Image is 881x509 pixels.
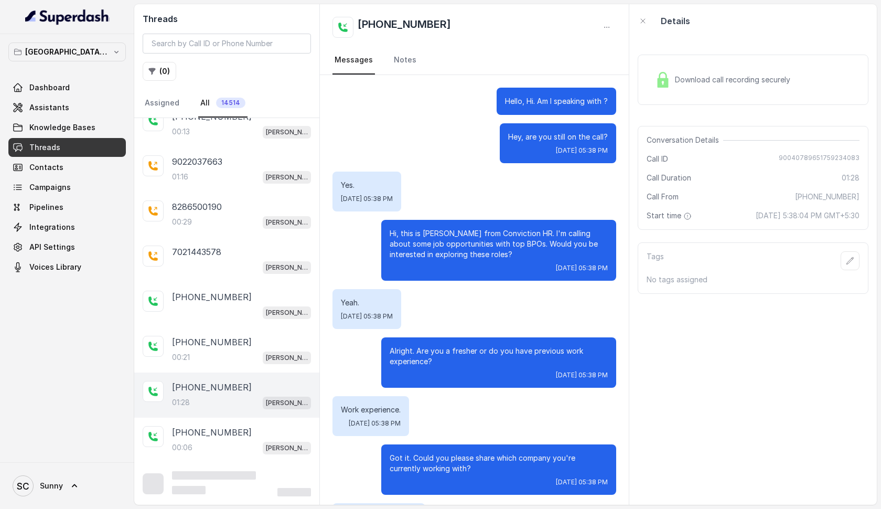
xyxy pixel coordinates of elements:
p: [PHONE_NUMBER] [172,426,252,439]
p: Alright. Are you a fresher or do you have previous work experience? [390,346,608,367]
p: [PERSON_NAME] Mumbai Conviction HR Outbound Assistant [266,262,308,273]
span: Pipelines [29,202,63,213]
span: Assistants [29,102,69,113]
span: 01:28 [842,173,859,183]
span: Sunny [40,481,63,491]
span: [DATE] 5:38:04 PM GMT+5:30 [756,210,859,221]
p: 8286500190 [172,200,222,213]
img: light.svg [25,8,110,25]
h2: [PHONE_NUMBER] [358,17,451,38]
p: Got it. Could you please share which company you're currently working with? [390,453,608,474]
input: Search by Call ID or Phone Number [143,34,311,54]
a: Assigned [143,89,181,118]
a: Knowledge Bases [8,118,126,137]
p: 00:06 [172,442,192,453]
p: No tags assigned [647,274,859,285]
p: [PHONE_NUMBER] [172,381,252,394]
span: [DATE] 05:38 PM [349,419,401,428]
span: Conversation Details [647,135,723,145]
span: [DATE] 05:38 PM [556,478,608,486]
p: Details [661,15,690,27]
p: 00:21 [172,352,190,363]
span: 90040789651759234083 [779,154,859,164]
span: Download call recording securely [675,75,794,85]
span: [DATE] 05:38 PM [556,371,608,379]
span: Contacts [29,162,63,173]
p: Hi, this is [PERSON_NAME] from Conviction HR. I'm calling about some job opportunities with top B... [390,228,608,260]
p: 01:16 [172,172,188,182]
p: [PHONE_NUMBER] [172,291,252,303]
p: [PERSON_NAME] Mumbai Conviction HR Outbound Assistant [266,443,308,453]
span: [PHONE_NUMBER] [795,192,859,202]
span: [DATE] 05:38 PM [556,264,608,272]
a: Dashboard [8,78,126,97]
p: [PERSON_NAME] Mumbai Conviction HR Outbound Assistant [266,307,308,318]
p: 00:29 [172,217,192,227]
h2: Threads [143,13,311,25]
span: Knowledge Bases [29,122,95,133]
span: Dashboard [29,82,70,93]
span: Call ID [647,154,668,164]
span: Campaigns [29,182,71,193]
img: Lock Icon [655,72,671,88]
a: Pipelines [8,198,126,217]
p: 01:28 [172,397,190,408]
span: [DATE] 05:38 PM [556,146,608,155]
p: [PERSON_NAME] Mumbai Conviction HR Outbound Assistant [266,353,308,363]
p: Work experience. [341,405,401,415]
nav: Tabs [332,46,616,75]
button: (0) [143,62,176,81]
button: [GEOGRAPHIC_DATA] - [GEOGRAPHIC_DATA] - [GEOGRAPHIC_DATA] [8,43,126,61]
a: All14514 [198,89,248,118]
a: Messages [332,46,375,75]
a: Integrations [8,218,126,237]
p: 00:13 [172,126,190,137]
p: [PHONE_NUMBER] [172,336,252,348]
p: Yes. [341,180,393,190]
span: API Settings [29,242,75,252]
a: Sunny [8,471,126,501]
span: Call Duration [647,173,691,183]
text: SC [17,481,29,492]
p: [GEOGRAPHIC_DATA] - [GEOGRAPHIC_DATA] - [GEOGRAPHIC_DATA] [25,46,109,58]
p: Hello, Hi. Am I speaking with ? [505,96,608,107]
span: [DATE] 05:38 PM [341,195,393,203]
span: 14514 [216,98,245,108]
span: Call From [647,192,679,202]
p: 7021443578 [172,246,221,258]
span: Voices Library [29,262,81,272]
p: Yeah. [341,298,393,308]
a: API Settings [8,238,126,257]
p: [PERSON_NAME] Mumbai Conviction HR Outbound Assistant [266,217,308,228]
p: [PERSON_NAME] Mumbai Conviction HR Outbound Assistant [266,127,308,137]
a: Contacts [8,158,126,177]
p: 9022037663 [172,155,222,168]
span: Start time [647,210,694,221]
p: Tags [647,251,664,270]
span: [DATE] 05:38 PM [341,312,393,321]
a: Campaigns [8,178,126,197]
nav: Tabs [143,89,311,118]
p: [PERSON_NAME] Mumbai Conviction HR Outbound Assistant [266,398,308,408]
a: Notes [392,46,418,75]
p: Hey, are you still on the call? [508,132,608,142]
a: Voices Library [8,258,126,277]
p: [PERSON_NAME] Mumbai Conviction HR Outbound Assistant [266,172,308,183]
span: Threads [29,142,60,153]
a: Threads [8,138,126,157]
a: Assistants [8,98,126,117]
span: Integrations [29,222,75,232]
